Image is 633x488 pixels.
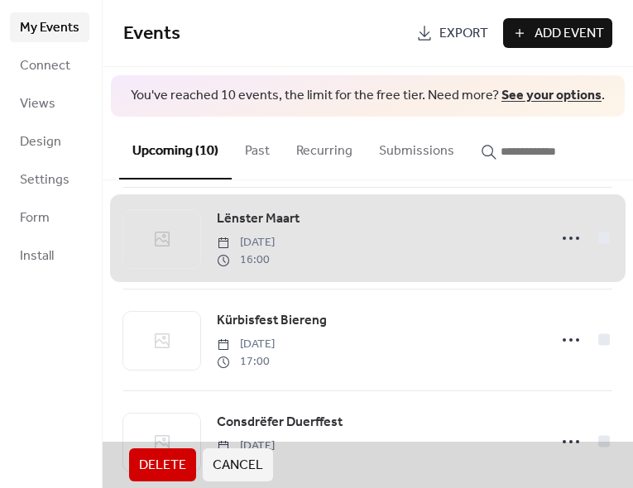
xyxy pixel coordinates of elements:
a: Export [408,18,496,48]
span: Design [20,132,61,152]
span: Cancel [213,456,263,476]
button: Upcoming (10) [119,117,232,179]
a: Form [10,203,89,232]
button: Cancel [203,448,273,481]
a: Connect [10,50,89,80]
span: Events [123,16,180,52]
a: See your options [501,83,602,108]
span: Form [20,208,50,228]
button: Delete [129,448,196,481]
span: Settings [20,170,70,190]
button: Past [232,117,283,178]
span: Export [439,24,488,44]
a: Views [10,89,89,118]
span: Install [20,246,54,266]
button: Submissions [366,117,468,178]
a: Install [10,241,89,270]
button: Recurring [283,117,366,178]
a: Settings [10,165,89,194]
a: Design [10,127,89,156]
span: My Events [20,18,79,38]
span: Views [20,94,55,114]
a: My Events [10,12,89,42]
span: Connect [20,56,70,76]
span: You've reached 10 events, the limit for the free tier. Need more? . [127,87,608,105]
span: Delete [139,456,186,476]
